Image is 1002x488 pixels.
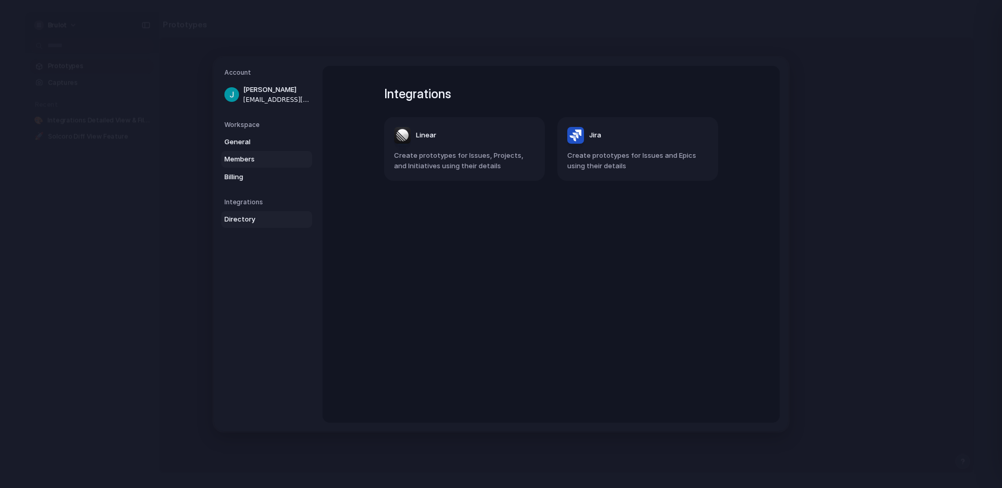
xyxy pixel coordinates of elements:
[224,154,291,165] span: Members
[221,82,312,108] a: [PERSON_NAME][EMAIL_ADDRESS][DOMAIN_NAME]
[224,214,291,225] span: Directory
[416,130,436,141] span: Linear
[224,171,291,182] span: Billing
[243,85,310,95] span: [PERSON_NAME]
[221,211,312,228] a: Directory
[224,197,312,207] h5: Integrations
[224,68,312,77] h5: Account
[221,133,312,150] a: General
[221,168,312,185] a: Billing
[567,150,708,171] span: Create prototypes for Issues and Epics using their details
[394,150,535,171] span: Create prototypes for Issues, Projects, and Initiatives using their details
[224,120,312,129] h5: Workspace
[589,130,601,141] span: Jira
[221,151,312,168] a: Members
[384,85,718,103] h1: Integrations
[224,136,291,147] span: General
[243,95,310,104] span: [EMAIL_ADDRESS][DOMAIN_NAME]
